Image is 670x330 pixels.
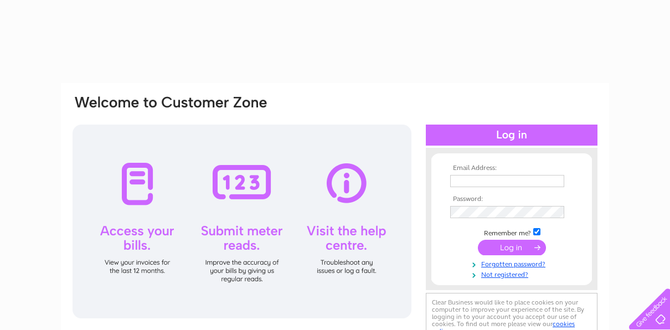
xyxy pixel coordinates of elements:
td: Remember me? [447,226,576,238]
a: Not registered? [450,269,576,279]
th: Password: [447,195,576,203]
a: Forgotten password? [450,258,576,269]
input: Submit [478,240,546,255]
th: Email Address: [447,164,576,172]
